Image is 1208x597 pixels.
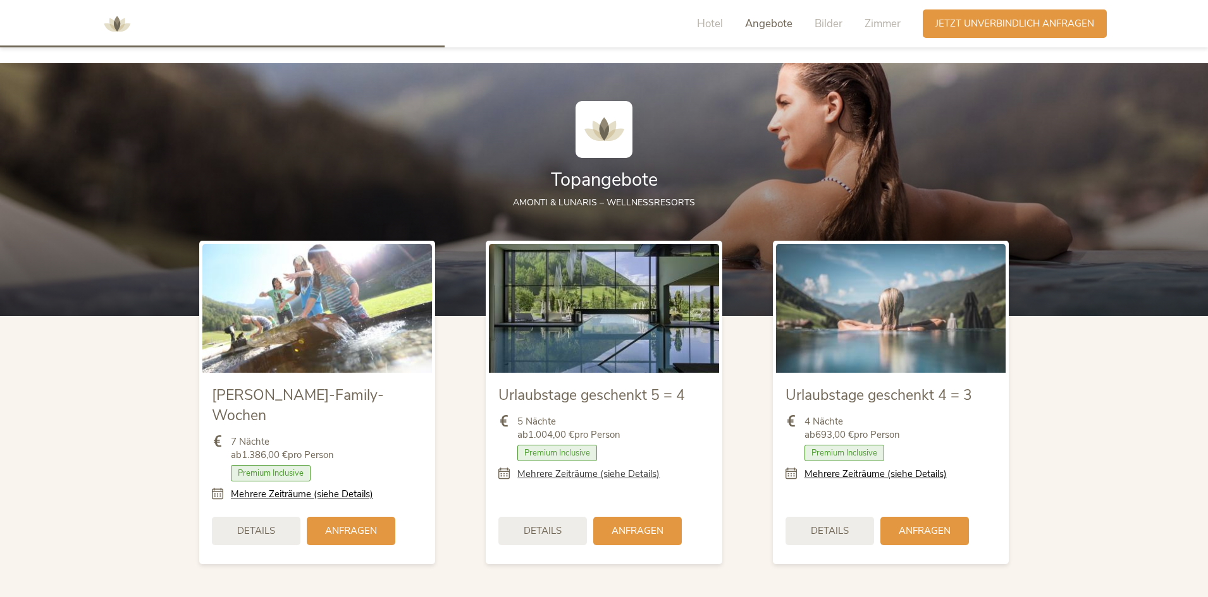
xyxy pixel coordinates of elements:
[815,428,854,441] b: 693,00 €
[815,16,842,31] span: Bilder
[524,524,562,538] span: Details
[513,196,695,208] span: AMONTI & LUNARIS – Wellnessresorts
[865,16,901,31] span: Zimmer
[776,244,1006,373] img: Urlaubstage geschenkt 4 = 3
[804,467,947,481] a: Mehrere Zeiträume (siehe Details)
[745,16,792,31] span: Angebote
[517,415,620,442] span: 5 Nächte ab pro Person
[489,244,718,373] img: Urlaubstage geschenkt 5 = 4
[242,449,288,461] b: 1.386,00 €
[212,385,384,425] span: [PERSON_NAME]-Family-Wochen
[804,445,884,461] span: Premium Inclusive
[697,16,723,31] span: Hotel
[98,19,136,28] a: AMONTI & LUNARIS Wellnessresort
[576,101,632,158] img: AMONTI & LUNARIS Wellnessresort
[231,488,373,501] a: Mehrere Zeiträume (siehe Details)
[237,524,275,538] span: Details
[498,385,685,405] span: Urlaubstage geschenkt 5 = 4
[231,465,311,481] span: Premium Inclusive
[231,435,334,462] span: 7 Nächte ab pro Person
[325,524,377,538] span: Anfragen
[98,5,136,43] img: AMONTI & LUNARIS Wellnessresort
[517,467,660,481] a: Mehrere Zeiträume (siehe Details)
[899,524,951,538] span: Anfragen
[517,445,597,461] span: Premium Inclusive
[804,415,900,442] span: 4 Nächte ab pro Person
[612,524,663,538] span: Anfragen
[786,385,972,405] span: Urlaubstage geschenkt 4 = 3
[202,244,432,373] img: Sommer-Family-Wochen
[528,428,574,441] b: 1.004,00 €
[811,524,849,538] span: Details
[551,167,658,192] span: Topangebote
[935,17,1094,30] span: Jetzt unverbindlich anfragen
